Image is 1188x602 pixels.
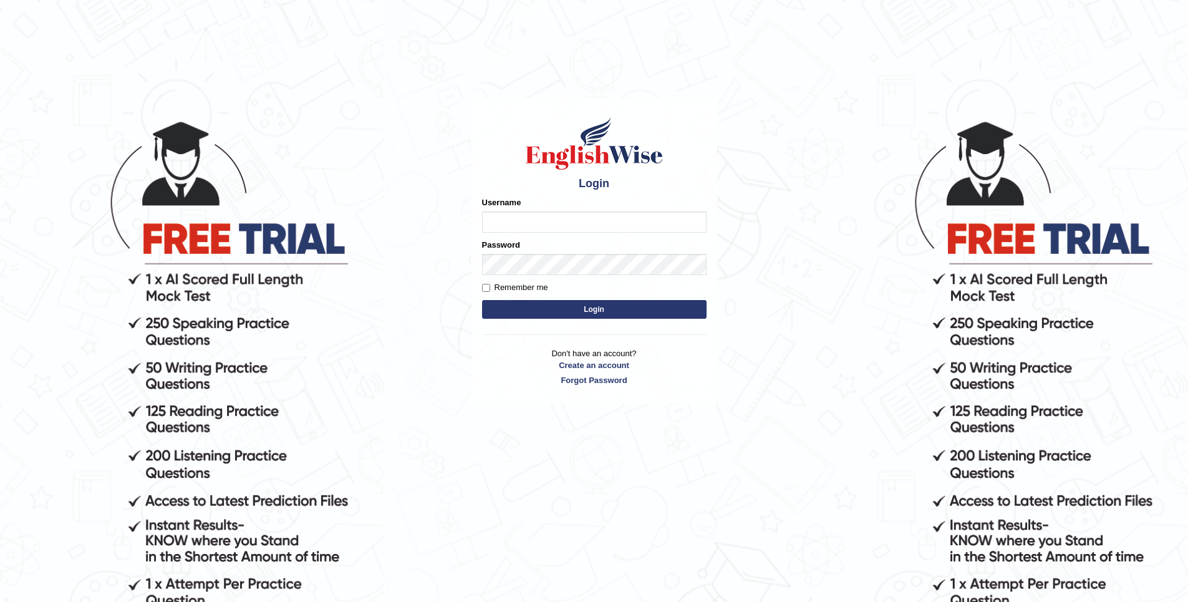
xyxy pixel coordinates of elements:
[482,239,520,251] label: Password
[482,197,521,208] label: Username
[482,284,490,292] input: Remember me
[482,374,707,386] a: Forgot Password
[523,115,665,172] img: Logo of English Wise sign in for intelligent practice with AI
[482,300,707,319] button: Login
[482,178,707,190] h4: Login
[482,359,707,371] a: Create an account
[482,281,548,294] label: Remember me
[482,347,707,386] p: Don't have an account?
